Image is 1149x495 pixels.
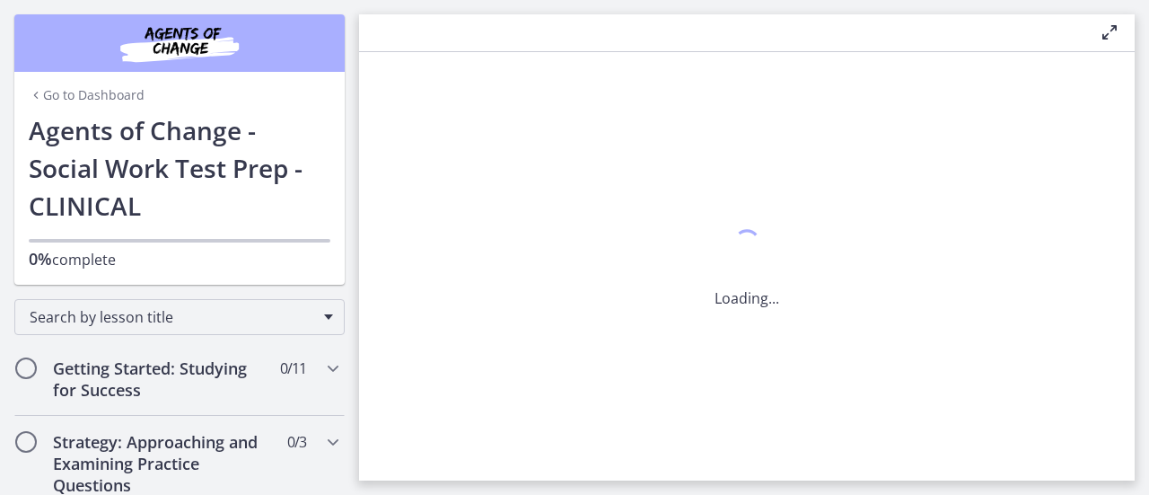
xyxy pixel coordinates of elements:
h2: Getting Started: Studying for Success [53,358,272,401]
h1: Agents of Change - Social Work Test Prep - CLINICAL [29,111,330,225]
span: Search by lesson title [30,307,315,327]
div: Search by lesson title [14,299,345,335]
p: Loading... [715,287,779,309]
p: complete [29,248,330,270]
div: 1 [715,225,779,266]
span: 0 / 11 [280,358,306,379]
span: 0% [29,248,52,270]
img: Agents of Change [72,22,287,65]
span: 0 / 3 [287,431,306,453]
a: Go to Dashboard [29,86,145,104]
